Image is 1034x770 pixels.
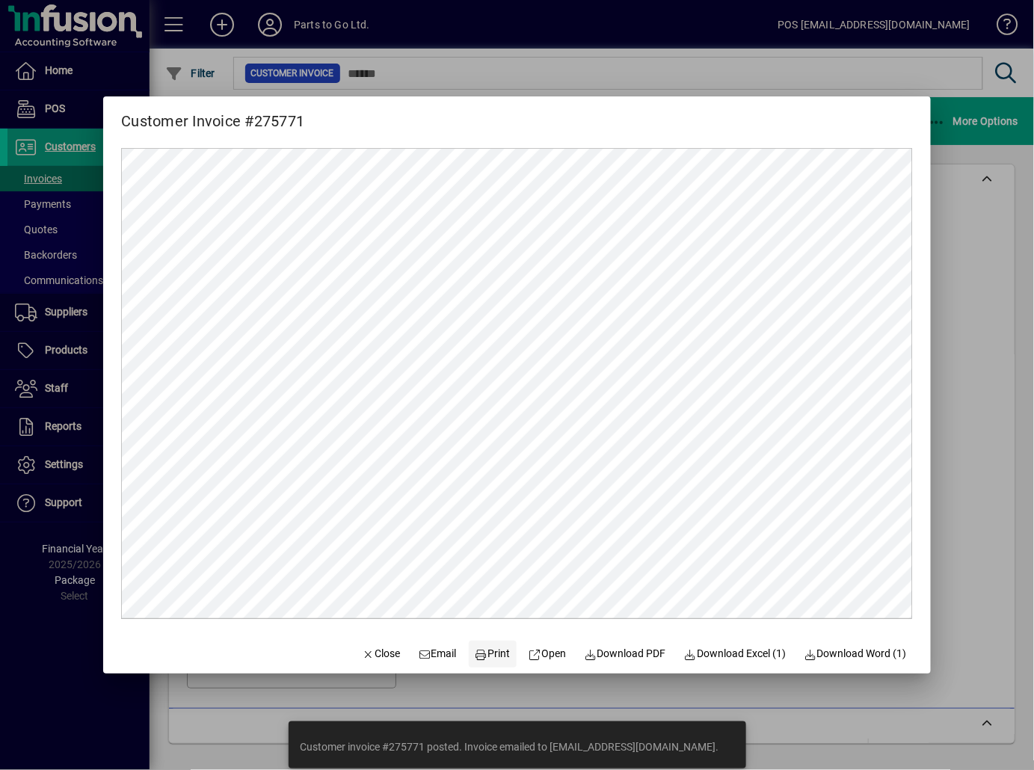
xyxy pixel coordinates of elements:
[584,646,666,662] span: Download PDF
[678,641,793,668] button: Download Excel (1)
[578,641,672,668] a: Download PDF
[798,641,913,668] button: Download Word (1)
[418,646,457,662] span: Email
[475,646,511,662] span: Print
[804,646,907,662] span: Download Word (1)
[523,641,573,668] a: Open
[362,646,401,662] span: Close
[529,646,567,662] span: Open
[469,641,517,668] button: Print
[684,646,787,662] span: Download Excel (1)
[356,641,407,668] button: Close
[103,96,322,133] h2: Customer Invoice #275771
[412,641,463,668] button: Email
